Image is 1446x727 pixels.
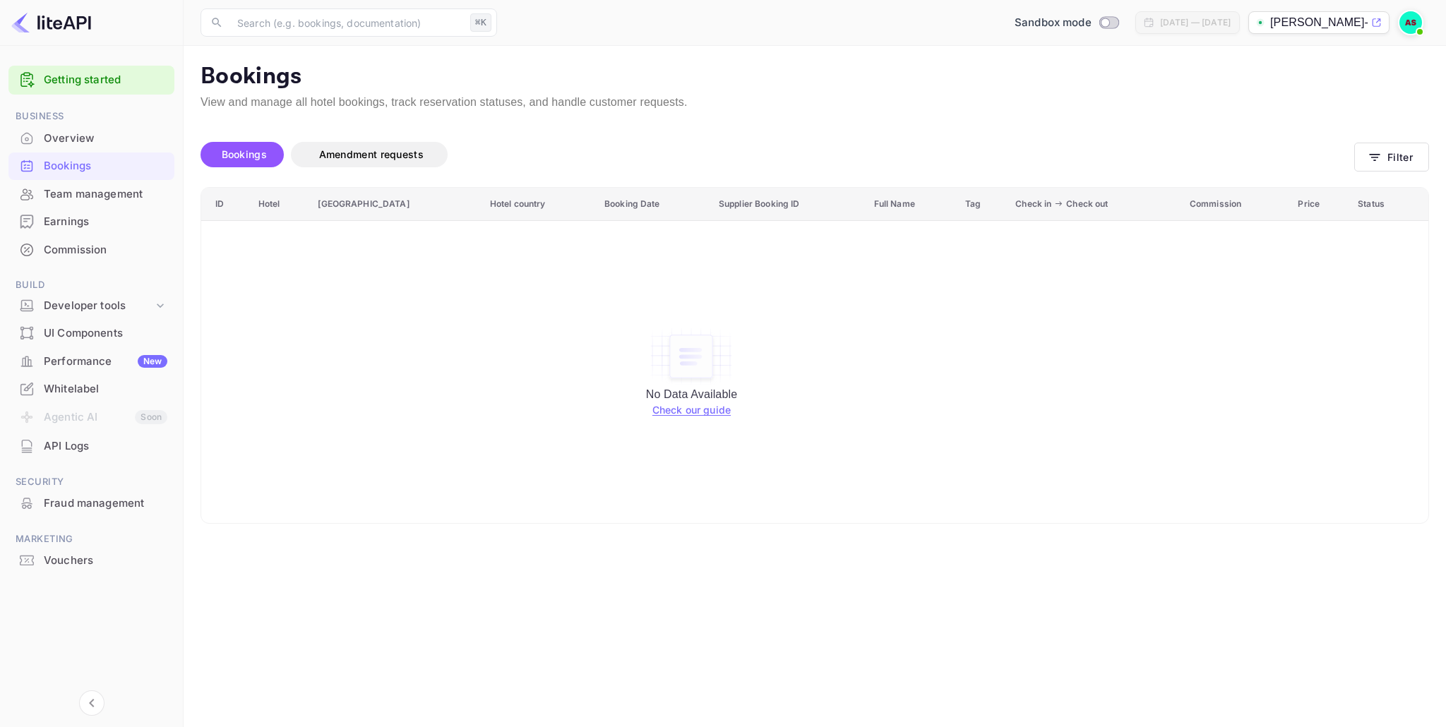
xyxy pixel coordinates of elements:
[44,186,167,203] div: Team management
[44,158,167,174] div: Bookings
[482,188,597,221] th: Hotel country
[44,553,167,569] div: Vouchers
[44,381,167,397] div: Whitelabel
[1350,188,1428,221] th: Status
[470,13,491,32] div: ⌘K
[8,433,174,460] div: API Logs
[79,690,104,716] button: Collapse navigation
[201,94,1429,111] p: View and manage all hotel bookings, track reservation statuses, and handle customer requests.
[229,8,465,37] input: Search (e.g. bookings, documentation)
[251,188,311,221] th: Hotel
[8,294,174,318] div: Developer tools
[8,531,174,547] span: Marketing
[8,66,174,95] div: Getting started
[866,188,957,221] th: Full Name
[44,495,167,512] div: Fraud management
[597,188,711,221] th: Booking Date
[1270,14,1368,31] p: [PERSON_NAME]-pczbe...
[8,547,174,575] div: Vouchers
[319,148,424,160] span: Amendment requests
[44,298,153,314] div: Developer tools
[649,327,734,386] img: empty-state-table.svg
[1015,196,1174,212] span: Check in Check out
[8,433,174,459] a: API Logs
[652,404,731,416] a: Check our guide
[8,125,174,151] a: Overview
[8,277,174,293] span: Build
[8,152,174,180] div: Bookings
[1399,11,1422,34] img: Andreas Stefanis
[138,355,167,368] div: New
[711,188,866,221] th: Supplier Booking ID
[215,386,1168,403] p: No Data Available
[1009,15,1124,31] div: Switch to Production mode
[201,142,1354,167] div: account-settings tabs
[44,131,167,147] div: Overview
[201,188,251,221] th: ID
[1015,15,1092,31] span: Sandbox mode
[1354,143,1429,172] button: Filter
[8,208,174,236] div: Earnings
[44,72,167,88] a: Getting started
[8,236,174,263] a: Commission
[8,348,174,375] div: PerformanceNew
[8,375,174,403] div: Whitelabel
[8,208,174,234] a: Earnings
[201,188,1428,523] table: booking table
[1160,16,1231,29] div: [DATE] — [DATE]
[957,188,1008,221] th: Tag
[44,354,167,370] div: Performance
[44,242,167,258] div: Commission
[8,109,174,124] span: Business
[8,547,174,573] a: Vouchers
[8,181,174,208] div: Team management
[222,148,267,160] span: Bookings
[1182,188,1290,221] th: Commission
[310,188,482,221] th: [GEOGRAPHIC_DATA]
[8,152,174,179] a: Bookings
[44,438,167,455] div: API Logs
[11,11,91,34] img: LiteAPI logo
[8,474,174,490] span: Security
[44,214,167,230] div: Earnings
[201,63,1429,91] p: Bookings
[8,348,174,374] a: PerformanceNew
[44,325,167,342] div: UI Components
[1290,188,1350,221] th: Price
[8,490,174,516] a: Fraud management
[8,320,174,346] a: UI Components
[8,490,174,517] div: Fraud management
[8,181,174,207] a: Team management
[8,320,174,347] div: UI Components
[8,125,174,152] div: Overview
[8,375,174,402] a: Whitelabel
[8,236,174,264] div: Commission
